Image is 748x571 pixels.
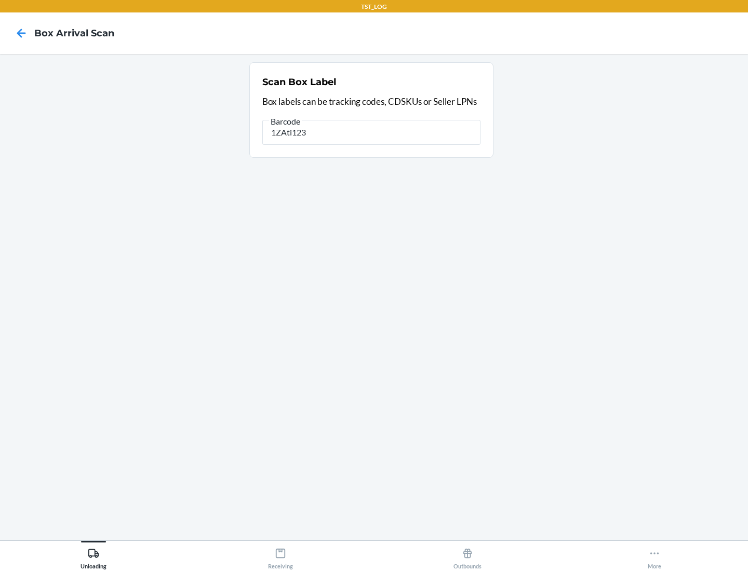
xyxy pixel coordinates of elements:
[374,541,561,569] button: Outbounds
[268,543,293,569] div: Receiving
[561,541,748,569] button: More
[262,120,480,145] input: Barcode
[648,543,661,569] div: More
[269,116,302,127] span: Barcode
[361,2,387,11] p: TST_LOG
[453,543,482,569] div: Outbounds
[187,541,374,569] button: Receiving
[262,75,336,89] h2: Scan Box Label
[81,543,106,569] div: Unloading
[34,26,114,40] h4: Box Arrival Scan
[262,95,480,108] p: Box labels can be tracking codes, CDSKUs or Seller LPNs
